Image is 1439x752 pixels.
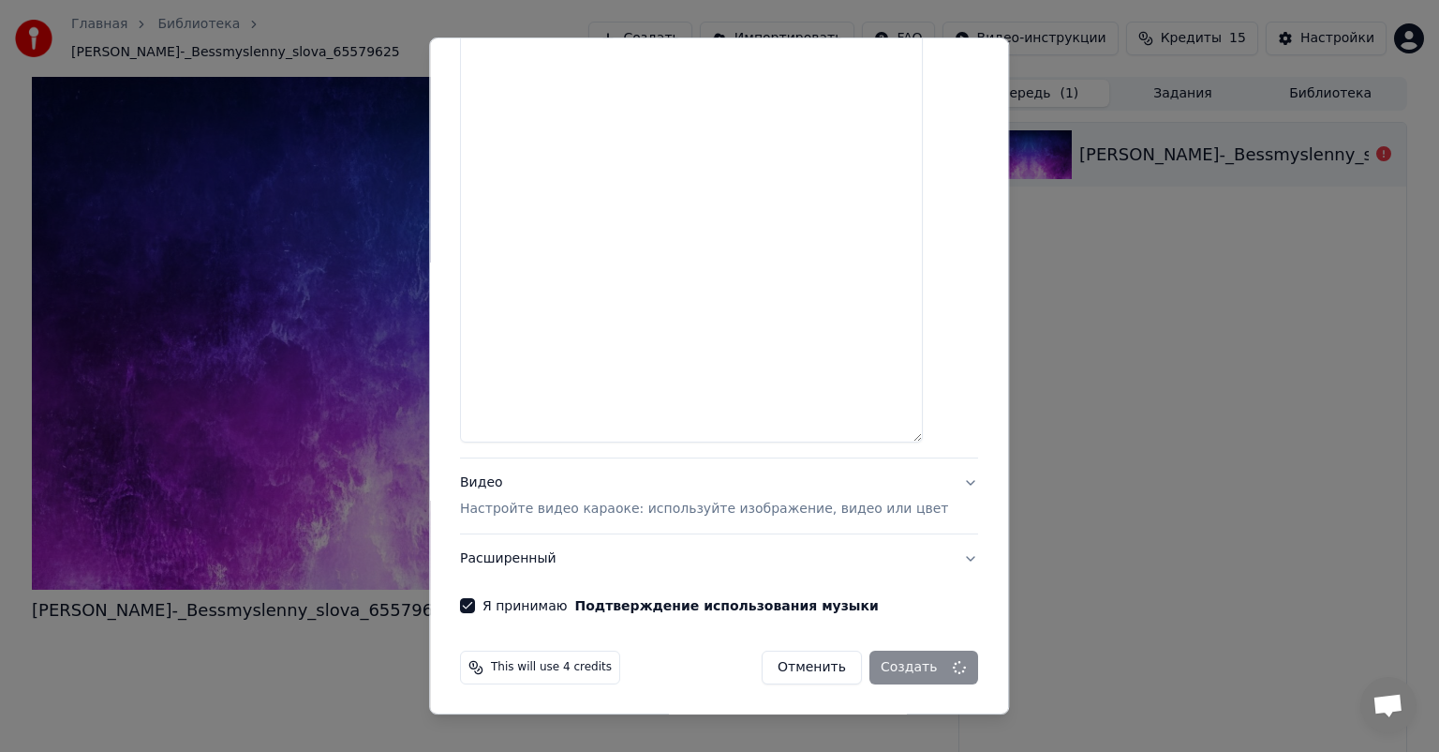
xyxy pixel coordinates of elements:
button: Я принимаю [575,599,879,612]
button: Отменить [762,651,862,684]
button: ВидеоНастройте видео караоке: используйте изображение, видео или цвет [460,459,978,534]
button: Расширенный [460,534,978,583]
span: This will use 4 credits [491,660,612,675]
p: Настройте видео караоке: используйте изображение, видео или цвет [460,500,948,519]
div: Видео [460,474,948,519]
label: Я принимаю [482,599,879,612]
